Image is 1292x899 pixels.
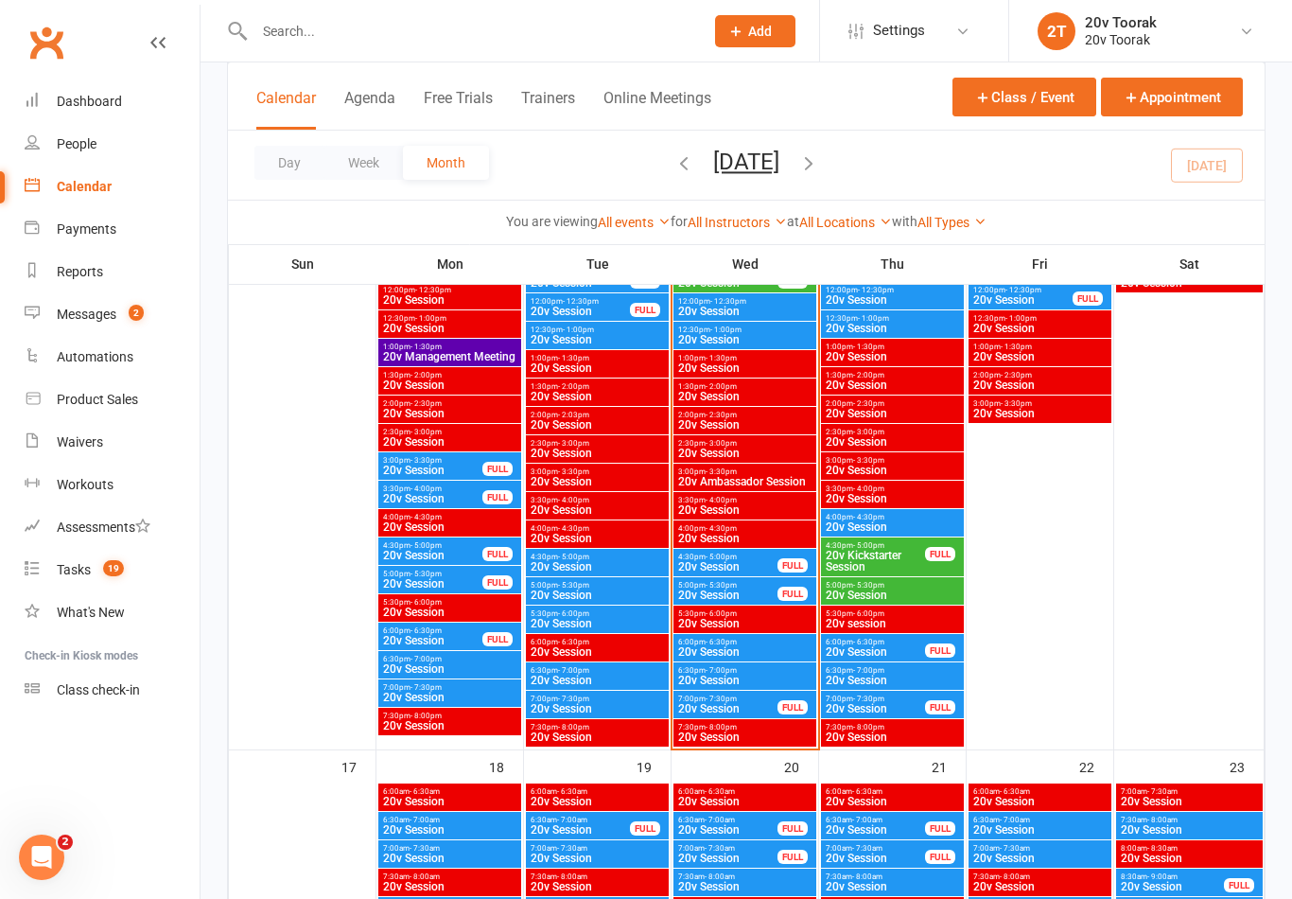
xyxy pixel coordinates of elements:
[530,496,665,504] span: 3:30pm
[853,609,884,618] span: - 6:00pm
[58,835,73,850] span: 2
[972,286,1074,294] span: 12:00pm
[25,421,200,464] a: Waivers
[382,323,517,334] span: 20v Session
[530,553,665,561] span: 4:30pm
[672,244,819,284] th: Wed
[784,750,818,782] div: 20
[972,314,1108,323] span: 12:30pm
[103,560,124,576] span: 19
[677,590,778,601] span: 20v Session
[853,695,884,703] span: - 7:30pm
[677,391,812,402] span: 20v Session
[382,635,483,646] span: 20v Session
[57,562,91,577] div: Tasks
[415,286,451,294] span: - 12:30pm
[530,695,665,703] span: 7:00pm
[677,533,812,544] span: 20v Session
[558,524,589,533] span: - 4:30pm
[530,561,665,573] span: 20v Session
[603,89,711,130] button: Online Meetings
[57,136,96,151] div: People
[410,485,442,493] span: - 4:00pm
[382,787,517,796] span: 6:00am
[57,682,140,697] div: Class check-in
[482,575,513,590] div: FULL
[382,428,517,436] span: 2:30pm
[972,379,1108,391] span: 20v Session
[853,581,884,590] span: - 5:30pm
[25,208,200,251] a: Payments
[873,9,925,52] span: Settings
[677,524,812,533] span: 4:00pm
[688,215,787,230] a: All Instructors
[382,371,517,379] span: 1:30pm
[1085,14,1157,31] div: 20v Toorak
[825,436,960,448] span: 20v Session
[530,618,665,629] span: 20v Session
[853,638,884,646] span: - 6:30pm
[482,632,513,646] div: FULL
[598,215,671,230] a: All events
[677,297,812,306] span: 12:00pm
[1230,750,1264,782] div: 23
[410,428,442,436] span: - 3:00pm
[1005,314,1037,323] span: - 1:00pm
[410,570,442,578] span: - 5:30pm
[748,24,772,39] span: Add
[382,456,483,465] span: 3:00pm
[530,448,665,459] span: 20v Session
[677,723,812,732] span: 7:30pm
[677,703,778,714] span: 20v Session
[825,675,960,686] span: 20v Session
[706,553,737,561] span: - 5:00pm
[825,286,960,294] span: 12:00pm
[410,456,442,465] span: - 3:30pm
[382,626,483,635] span: 6:00pm
[853,485,884,493] span: - 4:00pm
[530,723,665,732] span: 7:30pm
[825,590,960,601] span: 20v Session
[324,146,403,180] button: Week
[530,306,631,317] span: 20v Session
[382,570,483,578] span: 5:00pm
[677,467,812,476] span: 3:00pm
[530,326,665,334] span: 12:30pm
[825,695,926,703] span: 7:00pm
[853,456,884,465] span: - 3:30pm
[853,723,884,732] span: - 8:00pm
[677,326,812,334] span: 12:30pm
[1085,31,1157,48] div: 20v Toorak
[57,94,122,109] div: Dashboard
[677,561,778,573] span: 20v Session
[57,221,116,237] div: Payments
[25,506,200,549] a: Assessments
[925,643,955,658] div: FULL
[558,581,589,590] span: - 5:30pm
[410,626,442,635] span: - 6:30pm
[858,314,889,323] span: - 1:00pm
[972,408,1108,419] span: 20v Session
[410,541,442,550] span: - 5:00pm
[677,496,812,504] span: 3:30pm
[777,700,808,714] div: FULL
[710,297,746,306] span: - 12:30pm
[671,214,688,229] strong: for
[1114,244,1265,284] th: Sat
[677,362,812,374] span: 20v Session
[25,251,200,293] a: Reports
[382,663,517,675] span: 20v Session
[972,399,1108,408] span: 3:00pm
[57,434,103,449] div: Waivers
[825,723,960,732] span: 7:30pm
[410,513,442,521] span: - 4:30pm
[530,362,665,374] span: 20v Session
[482,547,513,561] div: FULL
[706,524,737,533] span: - 4:30pm
[382,436,517,448] span: 20v Session
[972,294,1074,306] span: 20v Session
[410,371,442,379] span: - 2:00pm
[677,476,812,487] span: 20v Ambassador Session
[558,439,589,448] span: - 3:00pm
[424,89,493,130] button: Free Trials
